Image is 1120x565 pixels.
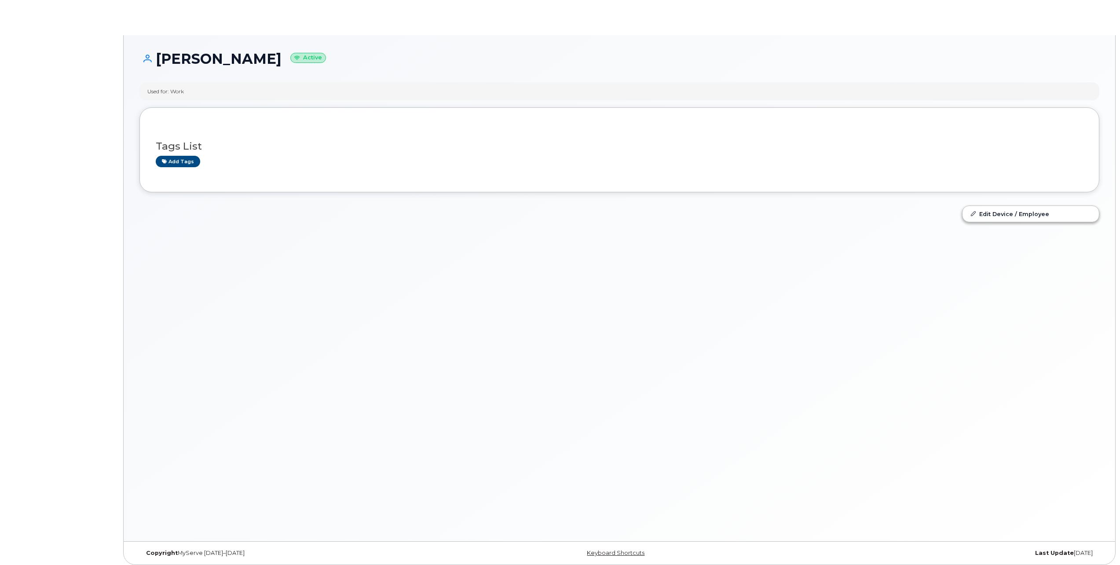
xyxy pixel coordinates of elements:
a: Keyboard Shortcuts [587,550,644,556]
a: Edit Device / Employee [963,206,1099,222]
div: [DATE] [780,550,1099,557]
strong: Copyright [146,550,178,556]
h3: Tags List [156,141,1083,152]
h1: [PERSON_NAME] [139,51,1099,66]
div: MyServe [DATE]–[DATE] [139,550,459,557]
div: Used for: Work [147,88,184,95]
small: Active [290,53,326,63]
strong: Last Update [1035,550,1074,556]
a: Add tags [156,156,200,167]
